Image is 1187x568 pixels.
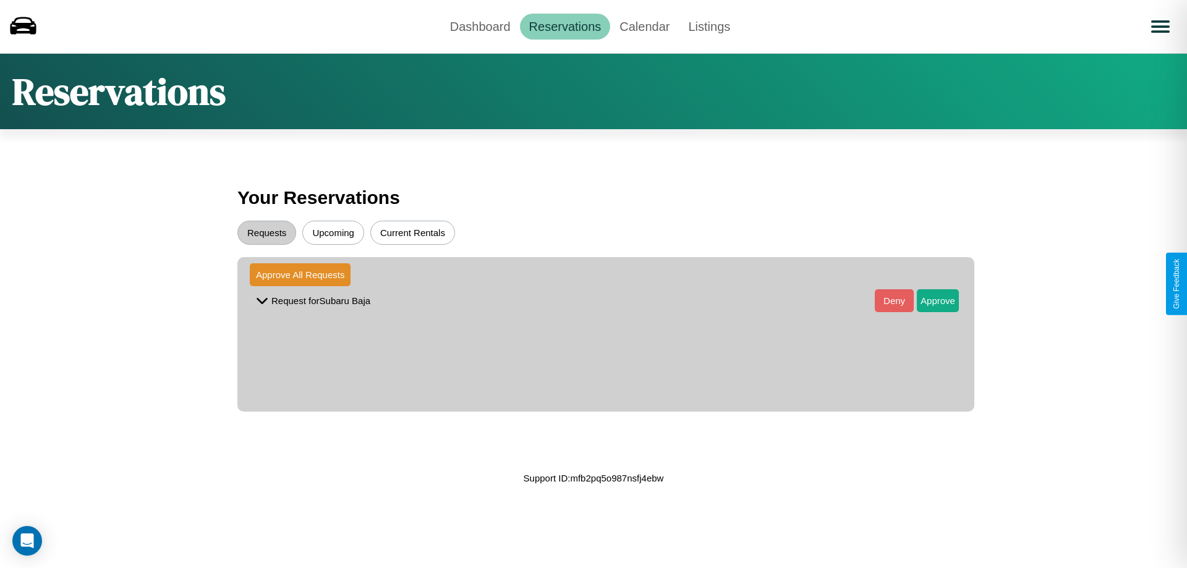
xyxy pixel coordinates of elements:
a: Dashboard [441,14,520,40]
div: Give Feedback [1172,259,1181,309]
button: Open menu [1143,9,1178,44]
button: Requests [237,221,296,245]
a: Calendar [610,14,679,40]
p: Support ID: mfb2pq5o987nsfj4ebw [524,470,664,486]
button: Approve All Requests [250,263,351,286]
button: Approve [917,289,959,312]
button: Upcoming [302,221,364,245]
div: Open Intercom Messenger [12,526,42,556]
h1: Reservations [12,66,226,117]
a: Listings [679,14,739,40]
p: Request for Subaru Baja [271,292,370,309]
button: Deny [875,289,914,312]
button: Current Rentals [370,221,455,245]
a: Reservations [520,14,611,40]
h3: Your Reservations [237,181,950,214]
